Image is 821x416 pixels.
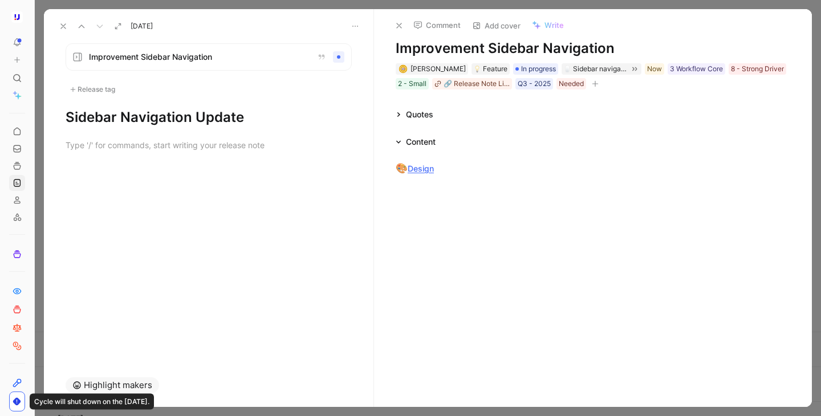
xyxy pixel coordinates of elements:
[66,84,352,95] div: Release tag
[647,63,662,75] div: Now
[400,66,406,72] img: avatar
[30,394,154,410] div: Cycle will shut down on the [DATE].
[66,83,119,96] div: Release tag
[544,20,564,30] span: Write
[518,78,551,89] div: Q3 - 2025
[408,164,434,173] a: Design
[131,22,153,31] span: [DATE]
[472,63,510,75] div: 💡Feature
[9,9,25,25] button: Upfluence
[474,63,507,75] div: Feature
[573,63,627,75] div: Sidebar navigation improvement
[408,17,466,33] button: Comment
[559,78,584,89] div: Needed
[527,17,569,33] button: Write
[731,63,784,75] div: 8 - Strong Driver
[521,63,556,75] span: In progress
[406,135,436,149] div: Content
[11,11,23,23] img: Upfluence
[564,66,571,72] img: 🖱️
[89,50,308,64] span: Improvement Sidebar Navigation
[66,108,352,127] h1: Sidebar Navigation Update
[396,162,408,174] span: 🎨
[444,78,510,89] div: 🔗 Release Note Link
[474,66,481,72] img: 💡
[406,108,433,121] div: Quotes
[396,39,790,58] h1: Improvement Sidebar Navigation
[410,64,466,73] span: [PERSON_NAME]
[398,78,426,89] div: 2 - Small
[670,63,723,75] div: 3 Workflow Core
[391,135,440,149] div: Content
[391,108,438,121] div: Quotes
[467,18,526,34] button: Add cover
[66,377,159,393] button: Highlight makers
[513,63,558,75] div: In progress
